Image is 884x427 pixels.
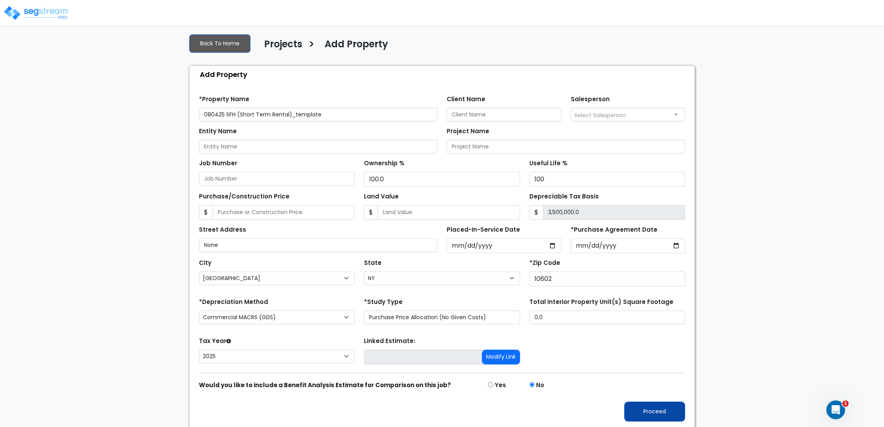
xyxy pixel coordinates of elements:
label: No [536,381,544,390]
label: Street Address [199,225,246,234]
label: Project Name [447,127,489,136]
input: Property Name [199,108,437,121]
label: Salesperson [571,95,610,104]
input: Entity Name [199,140,437,154]
a: Back To Home [189,34,250,53]
span: $ [199,205,213,220]
label: Tax Year [199,337,231,346]
label: Useful Life % [529,159,568,168]
h3: > [308,38,315,53]
button: Modify Link [482,350,520,364]
label: Ownership % [364,159,405,168]
img: logo_pro_r.png [3,5,69,21]
label: Yes [495,381,506,390]
span: Select Salesperson [574,111,626,119]
label: Purchase/Construction Price [199,192,289,201]
input: Street Address [199,238,437,252]
label: Depreciable Tax Basis [529,192,599,201]
label: Land Value [364,192,399,201]
input: Client Name [447,108,561,121]
h4: Projects [264,39,302,52]
input: Useful Life % [529,172,685,187]
label: *Study Type [364,298,403,307]
input: Project Name [447,140,685,154]
label: *Purchase Agreement Date [571,225,657,234]
span: $ [529,205,543,220]
span: $ [364,205,378,220]
label: *Depreciation Method [199,298,268,307]
input: 0.00 [543,205,685,220]
label: Total Interior Property Unit(s) Square Footage [529,298,673,307]
input: Land Value [378,205,520,220]
label: Client Name [447,95,485,104]
label: State [364,259,382,268]
button: Proceed [624,402,685,422]
h4: Add Property [325,39,388,52]
input: Ownership % [364,172,520,187]
label: Placed-In-Service Date [447,225,520,234]
span: 1 [842,400,848,407]
label: *Property Name [199,95,249,104]
div: Add Property [193,66,694,83]
label: *Zip Code [529,259,560,268]
label: Linked Estimate: [364,337,415,346]
input: Zip Code [529,272,685,286]
iframe: Intercom live chat [826,400,845,419]
label: City [199,259,211,268]
label: Job Number [199,159,237,168]
input: Job Number [199,172,355,186]
a: Projects [258,39,302,55]
label: Entity Name [199,127,237,136]
input: Purchase Date [571,238,685,253]
strong: Would you like to include a Benefit Analysis Estimate for Comparison on this job? [199,381,451,389]
input: total square foot [529,311,685,324]
input: Purchase or Construction Price [213,205,355,220]
a: Add Property [319,39,388,55]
